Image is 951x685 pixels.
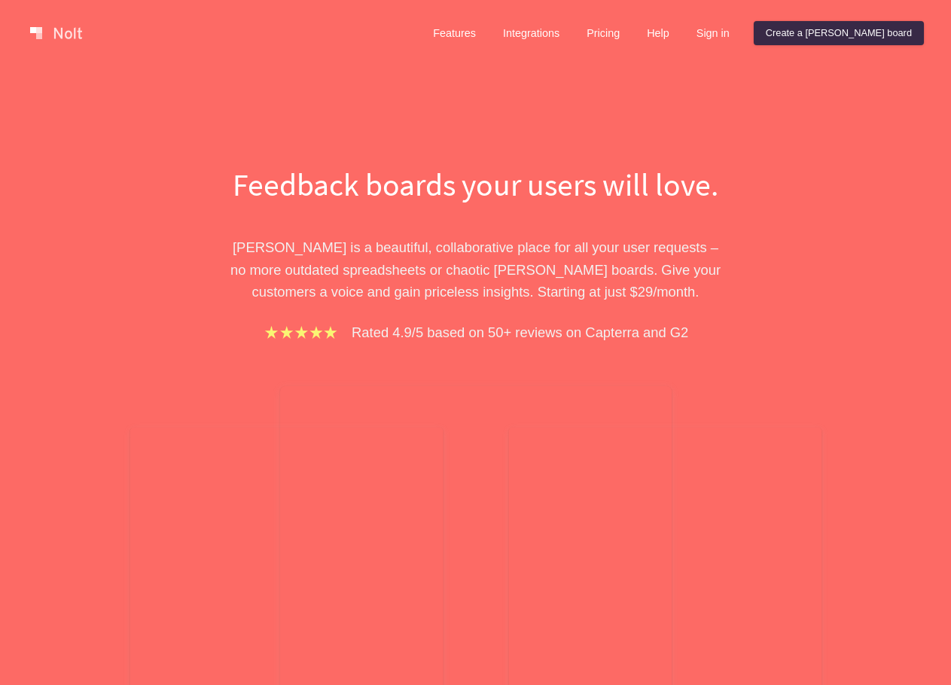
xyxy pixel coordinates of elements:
a: Help [635,21,681,45]
a: Integrations [491,21,572,45]
a: Sign in [684,21,742,45]
h1: Feedback boards your users will love. [216,163,736,206]
a: Create a [PERSON_NAME] board [754,21,924,45]
p: [PERSON_NAME] is a beautiful, collaborative place for all your user requests – no more outdated s... [216,236,736,303]
p: Rated 4.9/5 based on 50+ reviews on Capterra and G2 [352,321,688,343]
img: stars.b067e34983.png [263,324,340,341]
a: Pricing [575,21,632,45]
a: Features [421,21,488,45]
